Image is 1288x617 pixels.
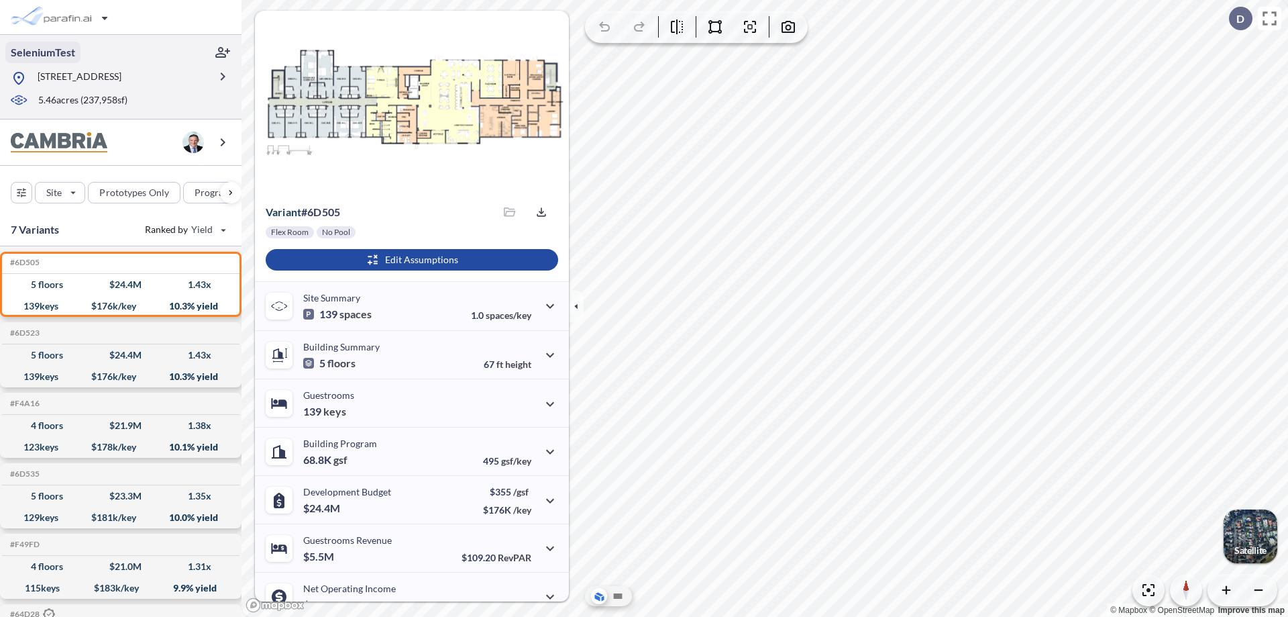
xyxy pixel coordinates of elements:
[1218,606,1285,615] a: Improve this map
[266,205,340,219] p: # 6d505
[11,45,75,60] p: SeleniumTest
[1224,510,1277,563] img: Switcher Image
[11,222,60,238] p: 7 Variants
[1236,13,1244,25] p: D
[339,307,372,321] span: spaces
[303,292,360,303] p: Site Summary
[38,70,121,87] p: [STREET_ADDRESS]
[610,588,626,604] button: Site Plan
[483,504,531,516] p: $176K
[195,186,232,199] p: Program
[483,486,531,497] p: $355
[303,486,391,497] p: Development Budget
[385,253,458,267] p: Edit Assumptions
[46,186,62,199] p: Site
[323,405,346,418] span: keys
[591,588,607,604] button: Aerial View
[333,453,347,467] span: gsf
[471,310,531,321] p: 1.0
[303,357,356,370] p: 5
[183,182,256,203] button: Program
[1110,606,1147,615] a: Mapbox
[303,534,392,546] p: Guestrooms Revenue
[486,310,531,321] span: spaces/key
[303,341,380,352] p: Building Summary
[501,455,531,467] span: gsf/key
[303,598,336,612] p: $2.5M
[182,132,204,153] img: user logo
[303,389,354,401] p: Guestrooms
[303,502,342,515] p: $24.4M
[462,552,531,563] p: $109.20
[35,182,85,203] button: Site
[266,249,558,271] button: Edit Assumptions
[496,359,503,370] span: ft
[303,550,336,563] p: $5.5M
[303,453,347,467] p: 68.8K
[246,598,305,613] a: Mapbox homepage
[303,583,396,594] p: Net Operating Income
[483,455,531,467] p: 495
[99,186,169,199] p: Prototypes Only
[502,600,531,612] span: margin
[191,223,213,236] span: Yield
[7,258,40,267] h5: Click to copy the code
[11,132,107,153] img: BrandImage
[1149,606,1214,615] a: OpenStreetMap
[303,438,377,449] p: Building Program
[7,328,40,338] h5: Click to copy the code
[474,600,531,612] p: 45.0%
[322,227,350,238] p: No Pool
[484,359,531,370] p: 67
[7,469,40,479] h5: Click to copy the code
[303,405,346,418] p: 139
[303,307,372,321] p: 139
[1234,545,1267,556] p: Satellite
[1224,510,1277,563] button: Switcher ImageSatellite
[271,227,309,238] p: Flex Room
[505,359,531,370] span: height
[327,357,356,370] span: floors
[513,504,531,516] span: /key
[498,552,531,563] span: RevPAR
[7,399,40,408] h5: Click to copy the code
[266,205,301,218] span: Variant
[513,486,529,497] span: /gsf
[88,182,180,203] button: Prototypes Only
[38,93,127,108] p: 5.46 acres ( 237,958 sf)
[7,540,40,549] h5: Click to copy the code
[134,219,235,240] button: Ranked by Yield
